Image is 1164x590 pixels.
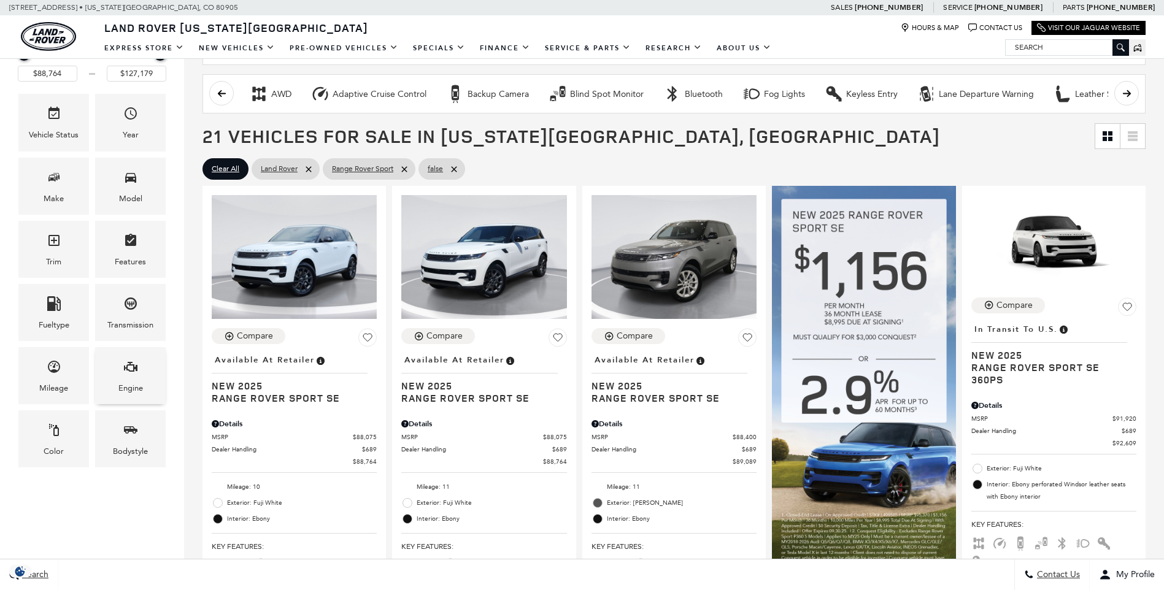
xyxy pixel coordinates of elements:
[353,432,377,442] span: $88,075
[212,479,377,495] li: Mileage: 10
[315,353,326,367] span: Vehicle is in stock and ready for immediate delivery. Due to demand, availability is subject to c...
[543,457,567,466] span: $88,764
[971,518,1136,531] span: Key Features :
[968,23,1022,33] a: Contact Us
[215,353,315,367] span: Available at Retailer
[401,445,566,454] a: Dealer Handling $689
[638,37,709,59] a: Research
[971,538,986,546] span: AWD
[107,66,166,82] input: Maximum
[974,2,1043,12] a: [PHONE_NUMBER]
[987,462,1136,475] span: Exterior: Fuji White
[831,3,853,12] span: Sales
[1118,297,1136,321] button: Save Vehicle
[543,432,567,442] span: $88,075
[237,331,273,342] div: Compare
[1112,414,1136,423] span: $91,920
[47,167,61,192] span: Make
[362,445,377,454] span: $689
[212,161,239,177] span: Clear All
[971,414,1136,423] a: MSRP $91,920
[47,356,61,381] span: Mileage
[971,414,1112,423] span: MSRP
[1006,40,1128,55] input: Search
[95,158,166,215] div: ModelModel
[1097,538,1111,546] span: Interior Accents
[468,89,529,100] div: Backup Camera
[212,195,377,319] img: 2025 LAND ROVER Range Rover Sport SE
[18,158,89,215] div: MakeMake
[401,457,566,466] a: $88,764
[542,81,650,107] button: Blind Spot MonitorBlind Spot Monitor
[939,89,1034,100] div: Lane Departure Warning
[39,381,68,395] div: Mileage
[212,540,377,553] span: Key Features :
[733,457,757,466] span: $89,089
[212,328,285,344] button: Compare Vehicle
[18,44,166,82] div: Price
[592,432,757,442] a: MSRP $88,400
[212,380,368,392] span: New 2025
[202,123,940,148] span: 21 Vehicles for Sale in [US_STATE][GEOGRAPHIC_DATA], [GEOGRAPHIC_DATA]
[1013,538,1028,546] span: Backup Camera
[417,513,566,525] span: Interior: Ebony
[971,426,1136,435] a: Dealer Handling $689
[1122,426,1136,435] span: $689
[271,89,291,100] div: AWD
[1055,538,1070,546] span: Bluetooth
[212,445,362,454] span: Dealer Handling
[592,445,742,454] span: Dealer Handling
[1076,538,1090,546] span: Fog Lights
[971,195,1136,288] img: 2025 LAND ROVER Range Rover Sport SE 360PS
[332,161,393,177] span: Range Rover Sport
[592,432,733,442] span: MSRP
[742,445,757,454] span: $689
[39,318,69,332] div: Fueltype
[1034,570,1080,580] span: Contact Us
[212,432,377,442] a: MSRP $88,075
[107,318,153,332] div: Transmission
[261,161,298,177] span: Land Rover
[212,351,377,404] a: Available at RetailerNew 2025Range Rover Sport SE
[617,331,653,342] div: Compare
[118,381,143,395] div: Engine
[592,457,757,466] a: $89,089
[943,3,972,12] span: Service
[401,328,475,344] button: Compare Vehicle
[304,81,433,107] button: Adaptive Cruise ControlAdaptive Cruise Control
[115,255,146,269] div: Features
[97,37,191,59] a: EXPRESS STORE
[592,418,757,429] div: Pricing Details - Range Rover Sport SE
[401,540,566,553] span: Key Features :
[1111,570,1155,580] span: My Profile
[1114,81,1139,105] button: scroll right
[401,418,566,429] div: Pricing Details - Range Rover Sport SE
[21,22,76,51] img: Land Rover
[709,37,779,59] a: About Us
[212,445,377,454] a: Dealer Handling $689
[282,37,406,59] a: Pre-Owned Vehicles
[47,293,61,318] span: Fueltype
[29,128,79,142] div: Vehicle Status
[353,457,377,466] span: $88,764
[971,297,1045,313] button: Compare Vehicle
[657,81,730,107] button: BluetoothBluetooth
[1034,538,1049,546] span: Blind Spot Monitor
[95,410,166,467] div: BodystyleBodystyle
[212,392,368,404] span: Range Rover Sport SE
[401,392,557,404] span: Range Rover Sport SE
[404,353,504,367] span: Available at Retailer
[846,89,898,100] div: Keyless Entry
[733,432,757,442] span: $88,400
[738,328,757,351] button: Save Vehicle
[607,497,757,509] span: Exterior: [PERSON_NAME]
[996,300,1033,311] div: Compare
[18,221,89,278] div: TrimTrim
[917,85,936,103] div: Lane Departure Warning
[18,66,77,82] input: Minimum
[855,2,923,12] a: [PHONE_NUMBER]
[95,221,166,278] div: FeaturesFeatures
[6,565,34,578] img: Opt-Out Icon
[401,195,566,319] img: 2025 LAND ROVER Range Rover Sport SE
[987,478,1136,503] span: Interior: Ebony perforated Windsor leather seats with Ebony interior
